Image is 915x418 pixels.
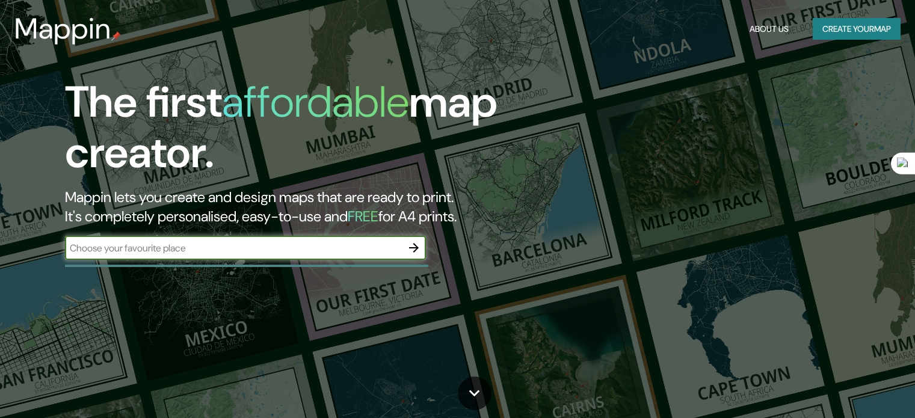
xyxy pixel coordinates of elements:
h3: Mappin [14,12,111,46]
h1: affordable [222,74,409,130]
h2: Mappin lets you create and design maps that are ready to print. It's completely personalised, eas... [65,188,523,226]
button: Create yourmap [813,18,901,40]
input: Choose your favourite place [65,241,402,255]
img: mappin-pin [111,31,121,41]
h5: FREE [348,207,378,226]
h1: The first map creator. [65,77,523,188]
button: About Us [745,18,793,40]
